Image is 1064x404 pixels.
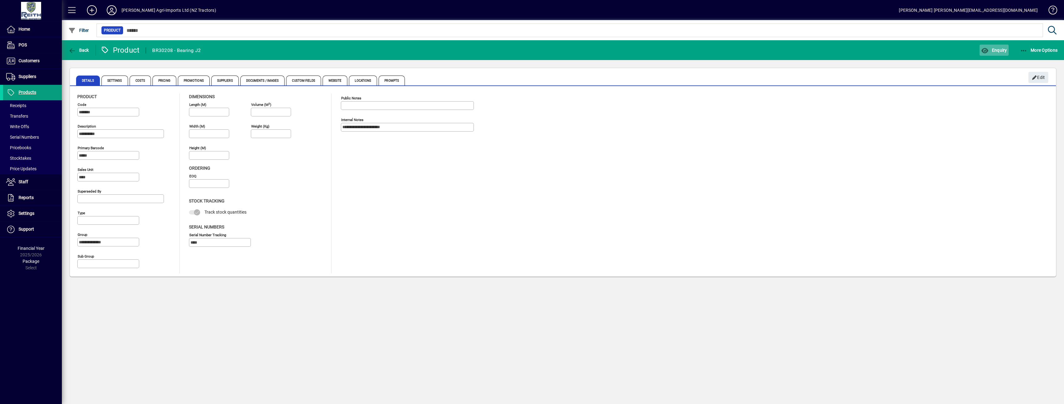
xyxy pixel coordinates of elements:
[189,146,206,150] mat-label: Height (m)
[1044,1,1056,21] a: Knowledge Base
[19,195,34,200] span: Reports
[6,145,31,150] span: Pricebooks
[240,76,285,85] span: Documents / Images
[379,76,405,85] span: Prompts
[323,76,348,85] span: Website
[101,45,140,55] div: Product
[67,45,91,56] button: Back
[1032,72,1045,83] span: Edit
[6,114,28,119] span: Transfers
[101,76,128,85] span: Settings
[78,232,87,237] mat-label: Group
[286,76,321,85] span: Custom Fields
[899,5,1038,15] div: [PERSON_NAME] [PERSON_NAME][EMAIL_ADDRESS][DOMAIN_NAME]
[68,28,89,33] span: Filter
[130,76,151,85] span: Costs
[78,189,101,193] mat-label: Superseded by
[78,102,86,107] mat-label: Code
[980,45,1008,56] button: Enquiry
[3,174,62,190] a: Staff
[3,153,62,163] a: Stocktakes
[189,94,215,99] span: Dimensions
[349,76,377,85] span: Locations
[981,48,1007,53] span: Enquiry
[3,69,62,85] a: Suppliers
[178,76,210,85] span: Promotions
[6,124,29,129] span: Write Offs
[3,163,62,174] a: Price Updates
[189,124,205,128] mat-label: Width (m)
[3,190,62,206] a: Reports
[122,5,216,15] div: [PERSON_NAME] Agri-Imports Ltd (NZ Tractors)
[104,27,121,33] span: Product
[19,58,40,63] span: Customers
[76,76,100,85] span: Details
[78,254,94,258] mat-label: Sub group
[78,211,85,215] mat-label: Type
[3,100,62,111] a: Receipts
[19,227,34,232] span: Support
[189,166,210,171] span: Ordering
[78,167,93,172] mat-label: Sales unit
[78,146,104,150] mat-label: Primary barcode
[189,224,224,229] span: Serial Numbers
[19,27,30,32] span: Home
[77,94,97,99] span: Product
[3,53,62,69] a: Customers
[189,198,225,203] span: Stock Tracking
[19,42,27,47] span: POS
[102,5,122,16] button: Profile
[68,48,89,53] span: Back
[3,111,62,121] a: Transfers
[78,124,96,128] mat-label: Description
[204,210,247,215] span: Track stock quantities
[82,5,102,16] button: Add
[189,174,196,178] mat-label: EOQ
[251,102,271,107] mat-label: Volume (m )
[6,166,36,171] span: Price Updates
[6,103,26,108] span: Receipts
[67,25,91,36] button: Filter
[6,135,39,140] span: Serial Numbers
[268,102,270,105] sup: 3
[1020,48,1058,53] span: More Options
[1028,72,1048,83] button: Edit
[152,46,201,55] div: BR30208 - Bearing J2
[19,179,28,184] span: Staff
[3,222,62,237] a: Support
[3,37,62,53] a: POS
[18,246,45,251] span: Financial Year
[1019,45,1059,56] button: More Options
[3,142,62,153] a: Pricebooks
[251,124,269,128] mat-label: Weight (Kg)
[6,156,31,161] span: Stocktakes
[19,90,36,95] span: Products
[211,76,239,85] span: Suppliers
[189,232,226,237] mat-label: Serial Number tracking
[3,206,62,221] a: Settings
[152,76,176,85] span: Pricing
[19,211,34,216] span: Settings
[341,118,363,122] mat-label: Internal Notes
[3,121,62,132] a: Write Offs
[62,45,96,56] app-page-header-button: Back
[189,102,206,107] mat-label: Length (m)
[23,259,39,264] span: Package
[341,96,361,100] mat-label: Public Notes
[19,74,36,79] span: Suppliers
[3,132,62,142] a: Serial Numbers
[3,22,62,37] a: Home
